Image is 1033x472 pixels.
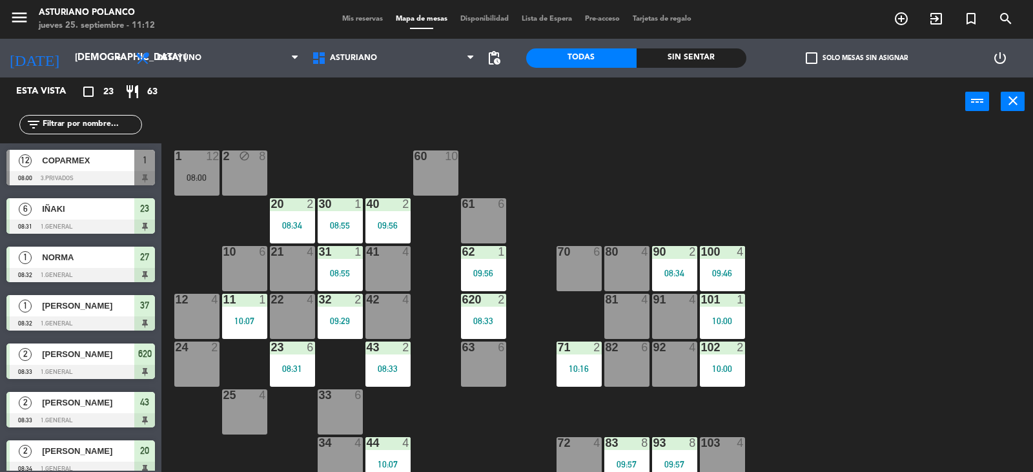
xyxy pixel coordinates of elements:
[737,246,744,258] div: 4
[42,347,134,361] span: [PERSON_NAME]
[894,11,909,26] i: add_circle_outline
[307,342,314,353] div: 6
[103,85,114,99] span: 23
[365,364,411,373] div: 08:33
[367,246,367,258] div: 41
[402,437,410,449] div: 4
[259,150,267,162] div: 8
[558,342,558,353] div: 71
[461,316,506,325] div: 08:33
[462,294,463,305] div: 620
[637,48,747,68] div: Sin sentar
[689,342,697,353] div: 4
[174,173,220,182] div: 08:00
[367,437,367,449] div: 44
[498,294,506,305] div: 2
[462,246,463,258] div: 62
[700,364,745,373] div: 10:00
[806,52,908,64] label: Solo mesas sin asignar
[39,19,155,32] div: jueves 25. septiembre - 11:12
[222,316,267,325] div: 10:07
[806,52,817,64] span: check_box_outline_blank
[963,11,979,26] i: turned_in_not
[604,460,649,469] div: 09:57
[318,269,363,278] div: 08:55
[737,342,744,353] div: 2
[318,221,363,230] div: 08:55
[606,437,606,449] div: 83
[270,221,315,230] div: 08:34
[526,48,637,68] div: Todas
[140,298,149,313] span: 37
[700,316,745,325] div: 10:00
[486,50,502,66] span: pending_actions
[19,396,32,409] span: 2
[593,437,601,449] div: 4
[402,294,410,305] div: 4
[271,198,272,210] div: 20
[558,437,558,449] div: 72
[336,15,389,23] span: Mis reservas
[42,202,134,216] span: IÑAKI
[319,294,320,305] div: 32
[689,246,697,258] div: 2
[147,85,158,99] span: 63
[402,198,410,210] div: 2
[652,460,697,469] div: 09:57
[239,150,250,161] i: block
[319,389,320,401] div: 33
[701,246,702,258] div: 100
[10,8,29,32] button: menu
[81,84,96,99] i: crop_square
[365,221,411,230] div: 09:56
[211,294,219,305] div: 4
[140,443,149,458] span: 20
[110,50,126,66] i: arrow_drop_down
[461,269,506,278] div: 09:56
[354,437,362,449] div: 4
[641,294,649,305] div: 4
[319,437,320,449] div: 34
[319,246,320,258] div: 31
[737,437,744,449] div: 4
[557,364,602,373] div: 10:16
[992,50,1008,66] i: power_settings_new
[319,198,320,210] div: 30
[354,294,362,305] div: 2
[462,198,463,210] div: 61
[307,198,314,210] div: 2
[454,15,515,23] span: Disponibilidad
[354,246,362,258] div: 1
[445,150,458,162] div: 10
[970,93,985,108] i: power_input
[223,246,224,258] div: 10
[330,54,377,63] span: Asturiano
[157,54,201,63] span: Desayuno
[19,251,32,264] span: 1
[701,294,702,305] div: 101
[259,246,267,258] div: 6
[641,246,649,258] div: 4
[593,342,601,353] div: 2
[641,437,649,449] div: 8
[498,342,506,353] div: 6
[140,249,149,265] span: 27
[318,316,363,325] div: 09:29
[367,342,367,353] div: 43
[593,246,601,258] div: 6
[259,389,267,401] div: 4
[19,203,32,216] span: 6
[998,11,1014,26] i: search
[606,342,606,353] div: 82
[140,395,149,410] span: 43
[701,437,702,449] div: 103
[737,294,744,305] div: 1
[138,346,152,362] span: 620
[42,251,134,264] span: NORMA
[626,15,698,23] span: Tarjetas de regalo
